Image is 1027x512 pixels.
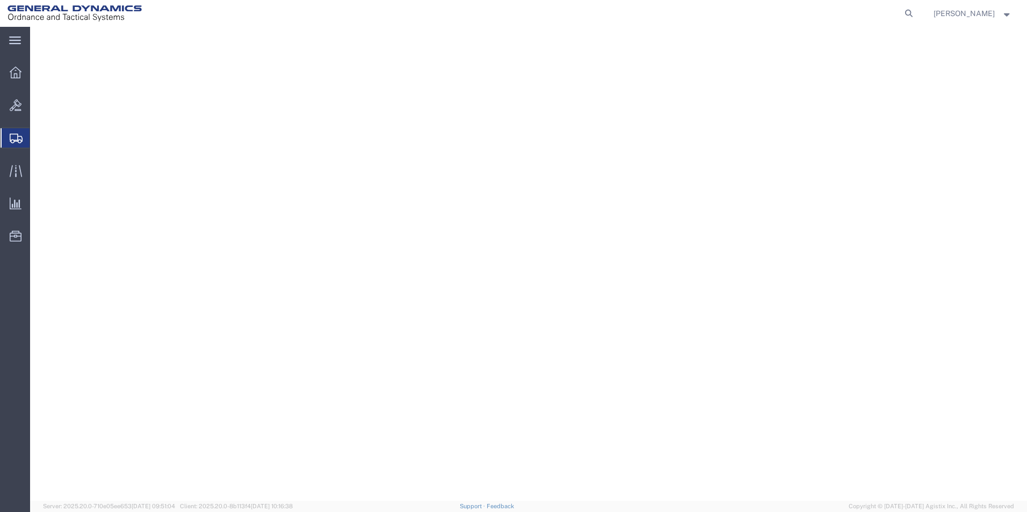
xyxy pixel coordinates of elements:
[30,27,1027,501] iframe: FS Legacy Container
[849,502,1014,511] span: Copyright © [DATE]-[DATE] Agistix Inc., All Rights Reserved
[460,503,487,509] a: Support
[8,5,142,21] img: logo
[933,7,1012,20] button: [PERSON_NAME]
[180,503,293,509] span: Client: 2025.20.0-8b113f4
[43,503,175,509] span: Server: 2025.20.0-710e05ee653
[934,8,995,19] span: Brenda Pagan
[132,503,175,509] span: [DATE] 09:51:04
[487,503,514,509] a: Feedback
[251,503,293,509] span: [DATE] 10:16:38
